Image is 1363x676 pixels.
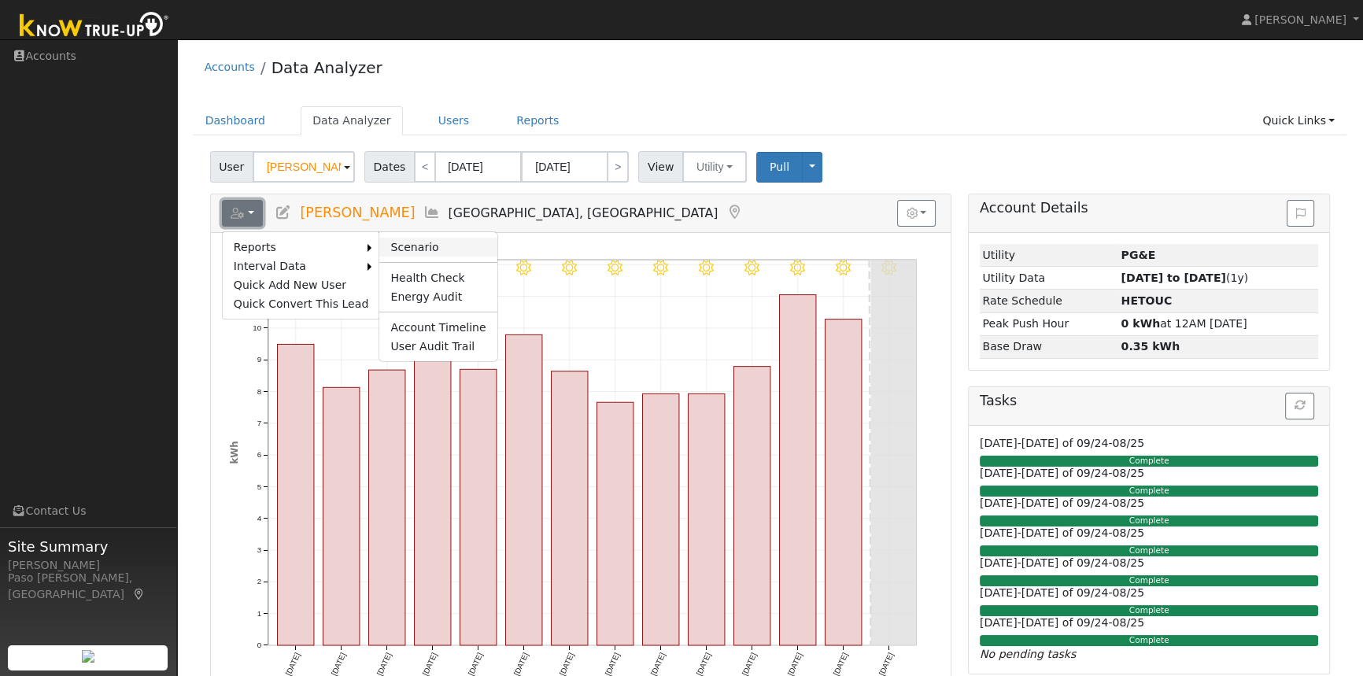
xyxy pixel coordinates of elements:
i: No pending tasks [980,648,1076,660]
a: Map [132,588,146,600]
a: Quick Links [1250,106,1346,135]
h5: Tasks [980,393,1318,409]
text: 1 [257,609,260,618]
input: Select a User [253,151,355,183]
h6: [DATE]-[DATE] of 09/24-08/25 [980,526,1318,540]
a: Health Check Report [379,268,497,287]
rect: onclick="" [688,393,724,645]
rect: onclick="" [277,345,313,645]
a: > [607,151,629,183]
text: 10 [253,323,261,332]
strong: [DATE] to [DATE] [1121,272,1225,284]
rect: onclick="" [368,370,404,645]
h6: [DATE]-[DATE] of 09/24-08/25 [980,616,1318,630]
a: Quick Add New User [223,275,380,294]
rect: onclick="" [642,393,678,645]
h6: [DATE]-[DATE] of 09/24-08/25 [980,437,1318,450]
a: Reports [504,106,571,135]
a: Account Timeline Report [379,318,497,337]
strong: ID: 17245597, authorized: 09/02/25 [1121,249,1155,261]
rect: onclick="" [460,369,496,645]
text: 8 [257,387,260,396]
rect: onclick="" [733,367,770,645]
button: Refresh [1285,393,1314,419]
td: Peak Push Hour [980,312,1118,335]
strong: 0 kWh [1121,317,1160,330]
rect: onclick="" [597,402,633,645]
span: Pull [770,161,789,173]
h6: [DATE]-[DATE] of 09/24-08/25 [980,497,1318,510]
div: Complete [980,635,1318,646]
div: Complete [980,456,1318,467]
span: Site Summary [8,536,168,557]
span: View [638,151,683,183]
text: 4 [257,514,261,523]
text: 9 [257,355,260,364]
i: 8/31 - Clear [836,260,851,275]
button: Pull [756,152,803,183]
a: Accounts [205,61,255,73]
td: Base Draw [980,335,1118,358]
rect: onclick="" [551,371,587,645]
span: [PERSON_NAME] [1254,13,1346,26]
span: (1y) [1121,272,1248,284]
text: kWh [229,441,240,464]
div: Complete [980,605,1318,616]
i: 8/29 - Clear [744,260,759,275]
td: Utility Data [980,267,1118,290]
rect: onclick="" [323,387,359,645]
i: 8/28 - Clear [699,260,714,275]
td: at 12AM [DATE] [1118,312,1318,335]
span: Dates [364,151,415,183]
img: retrieve [82,650,94,663]
rect: onclick="" [825,320,861,645]
a: Dashboard [194,106,278,135]
span: User [210,151,253,183]
i: 8/25 - Clear [562,260,577,275]
text: 3 [257,545,260,554]
text: 7 [257,419,260,427]
strong: 0.35 kWh [1121,340,1180,353]
a: Edit User (36626) [275,205,292,220]
div: [PERSON_NAME] [8,557,168,574]
div: Complete [980,545,1318,556]
span: [PERSON_NAME] [300,205,415,220]
button: Issue History [1287,200,1314,227]
a: Quick Convert This Lead [223,294,380,313]
div: Paso [PERSON_NAME], [GEOGRAPHIC_DATA] [8,570,168,603]
h5: Account Details [980,200,1318,216]
div: Complete [980,515,1318,526]
i: 8/24 - Clear [516,260,531,275]
a: Reports [223,238,368,257]
i: 8/26 - Clear [608,260,622,275]
a: Map [726,205,743,220]
strong: S [1121,294,1172,307]
rect: onclick="" [779,295,815,645]
text: 5 [257,482,261,491]
td: Rate Schedule [980,290,1118,312]
a: Data Analyzer [271,58,382,77]
h6: [DATE]-[DATE] of 09/24-08/25 [980,467,1318,480]
text: 6 [257,450,260,459]
a: Users [427,106,482,135]
img: Know True-Up [12,9,177,44]
i: 8/27 - Clear [653,260,668,275]
text: 0 [257,641,261,649]
i: 8/30 - Clear [790,260,805,275]
td: Utility [980,244,1118,267]
div: Complete [980,486,1318,497]
div: Complete [980,575,1318,586]
a: < [414,151,436,183]
text: 2 [257,578,260,586]
h6: [DATE]-[DATE] of 09/24-08/25 [980,556,1318,570]
a: Interval Data [223,257,368,275]
span: [GEOGRAPHIC_DATA], [GEOGRAPHIC_DATA] [449,205,718,220]
a: Data Analyzer [301,106,403,135]
h6: [DATE]-[DATE] of 09/24-08/25 [980,586,1318,600]
a: Energy Audit Report [379,287,497,306]
a: User Audit Trail [379,337,497,356]
a: Multi-Series Graph [423,205,441,220]
a: Scenario Report [379,238,497,257]
rect: onclick="" [505,335,541,646]
rect: onclick="" [414,355,450,645]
